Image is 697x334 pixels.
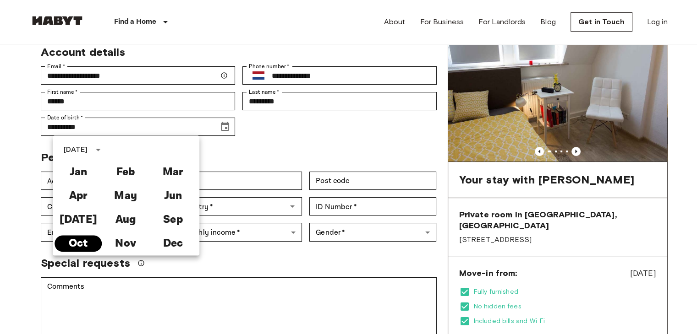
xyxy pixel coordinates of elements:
button: Apr [55,188,102,204]
button: Oct [55,235,102,252]
button: Dec [149,235,197,252]
span: Private room in [GEOGRAPHIC_DATA], [GEOGRAPHIC_DATA] [459,209,656,231]
button: Feb [102,164,149,180]
label: First name [47,88,78,96]
button: Open [286,200,299,213]
div: Email [41,66,235,85]
img: Marketing picture of unit DE-04-013-001-01HF [448,16,667,162]
label: Email [47,62,65,70]
button: Choose date, selected date is Oct 1, 2001 [216,118,234,136]
button: Jun [149,188,197,204]
a: About [384,16,406,27]
span: Account details [41,45,125,59]
a: For Business [420,16,464,27]
p: Find a Home [114,16,157,27]
div: ID Number [309,197,436,215]
a: For Landlords [478,16,526,27]
label: Last name [249,88,280,96]
button: [DATE] [55,211,102,228]
span: Your stay with [PERSON_NAME] [459,173,634,187]
span: Personal details [41,151,126,164]
span: Fully furnished [474,287,656,296]
a: Get in Touch [571,12,632,32]
a: Blog [540,16,556,27]
span: Special requests [41,256,130,270]
div: Post code [309,172,436,190]
button: Select country [249,66,268,85]
span: No hidden fees [474,302,656,311]
span: Included bills and Wi-Fi [474,317,656,326]
div: Last name [242,92,437,110]
span: [DATE] [630,267,656,279]
button: Jan [55,164,102,180]
div: First name [41,92,235,110]
img: Habyt [30,16,85,25]
button: May [102,188,149,204]
button: Sep [149,211,197,228]
a: Log in [647,16,668,27]
svg: Make sure your email is correct — we'll send your booking details there. [220,72,228,79]
div: City [41,197,168,215]
div: [DATE] [64,144,88,155]
label: Phone number [249,62,290,70]
button: Mar [149,164,197,180]
button: Previous image [571,147,581,156]
button: Aug [102,211,149,228]
label: Date of birth [47,113,83,122]
button: Nov [102,235,149,252]
button: Previous image [535,147,544,156]
span: [STREET_ADDRESS] [459,235,656,245]
span: Move-in from: [459,268,517,279]
svg: We'll do our best to accommodate your request, but please note we can't guarantee it will be poss... [137,259,145,267]
img: Netherlands [252,71,264,80]
button: calendar view is open, switch to year view [90,142,106,157]
div: Address [41,172,302,190]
